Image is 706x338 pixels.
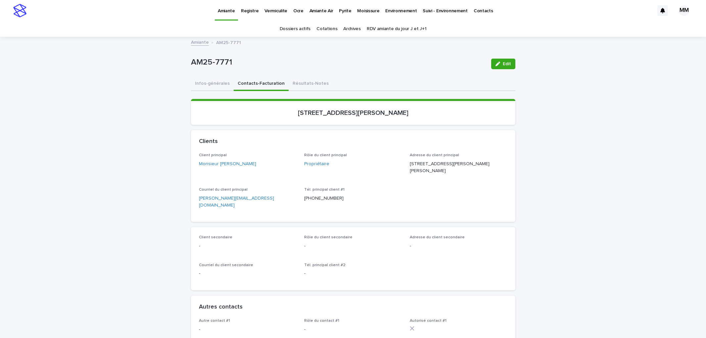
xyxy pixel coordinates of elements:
a: Propriétaire [304,161,329,168]
a: Monsieur [PERSON_NAME] [199,161,256,168]
span: Courriel du client principal [199,188,248,192]
button: Résultats-Notes [289,77,333,91]
span: Rôle du client principal [304,153,347,157]
a: RDV amiante du jour J et J+1 [367,21,426,37]
p: [STREET_ADDRESS][PERSON_NAME] [199,109,507,117]
p: - [199,270,297,277]
h2: Clients [199,138,218,145]
p: AM25-7771 [216,38,241,46]
p: [STREET_ADDRESS][PERSON_NAME][PERSON_NAME] [410,161,507,174]
p: - [304,326,402,333]
a: Amiante [191,38,209,46]
span: Tél. principal client #1 [304,188,345,192]
span: Courriel du client secondaire [199,263,253,267]
p: - [410,243,507,250]
span: Edit [503,62,511,66]
h2: Autres contacts [199,304,243,311]
a: Archives [343,21,361,37]
a: Dossiers actifs [280,21,310,37]
span: Tél. principal client #2 [304,263,346,267]
span: Client secondaire [199,235,232,239]
button: Contacts-Facturation [234,77,289,91]
span: Autre contact #1 [199,319,230,323]
p: - [199,243,297,250]
img: stacker-logo-s-only.png [13,4,26,17]
p: - [304,270,402,277]
p: - [304,243,402,250]
button: Edit [491,59,515,69]
span: Client principal [199,153,227,157]
div: MM [679,5,689,16]
span: Adresse du client secondaire [410,235,465,239]
a: [PERSON_NAME][EMAIL_ADDRESS][DOMAIN_NAME] [199,196,274,208]
span: Rôle du contact #1 [304,319,339,323]
span: Autorisé contact #1 [410,319,447,323]
span: Rôle du client secondaire [304,235,353,239]
span: Adresse du client principal [410,153,459,157]
p: [PHONE_NUMBER] [304,195,402,202]
a: Cotations [316,21,337,37]
p: - [199,326,297,333]
p: AM25-7771 [191,58,486,67]
button: Infos-générales [191,77,234,91]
